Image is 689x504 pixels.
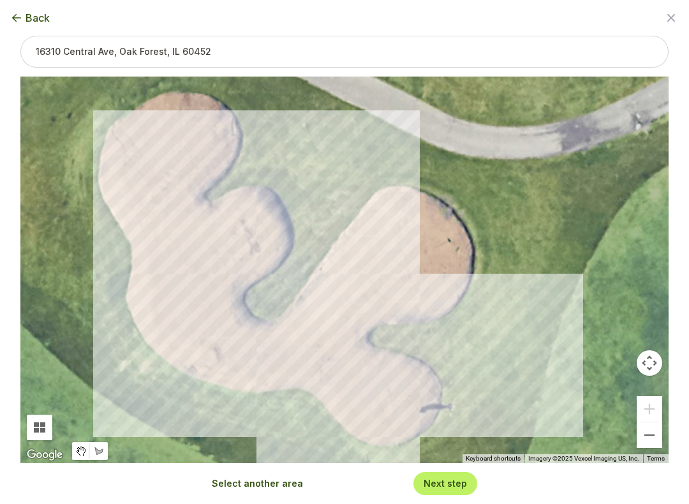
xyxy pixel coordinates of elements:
span: Imagery ©2025 Vexcel Imaging US, Inc. [528,455,639,462]
span: Back [26,10,50,26]
button: Zoom in [637,396,662,422]
button: Stop drawing [72,442,90,460]
button: Keyboard shortcuts [466,454,521,463]
button: Draw a shape [90,442,108,460]
a: Terms (opens in new tab) [647,455,665,462]
button: Map camera controls [637,350,662,376]
input: 16310 Central Ave, Oak Forest, IL 60452 [20,36,669,68]
button: Zoom out [637,422,662,448]
img: Google [24,447,66,463]
button: Back [10,10,50,26]
a: Open this area in Google Maps (opens a new window) [24,447,66,463]
button: Next step [424,477,467,489]
button: Tilt map [27,415,52,440]
button: Select another area [212,477,303,490]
